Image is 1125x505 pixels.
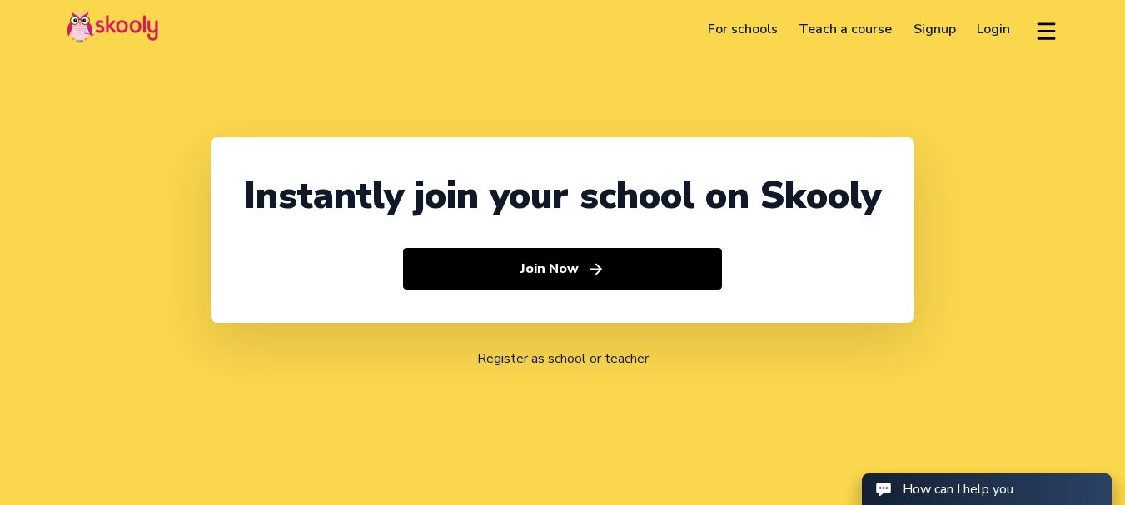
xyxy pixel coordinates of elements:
a: Signup [903,16,967,42]
button: menu outline [1034,16,1058,43]
ion-icon: arrow forward outline [587,260,605,278]
a: For schools [697,16,789,42]
button: Join Nowarrow forward outline [403,248,722,290]
a: Teach a course [788,16,903,42]
a: Register as school or teacher [477,349,649,368]
div: Instantly join your school on Skooly [244,171,881,221]
img: Skooly [67,11,158,43]
a: Login [967,16,1022,42]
